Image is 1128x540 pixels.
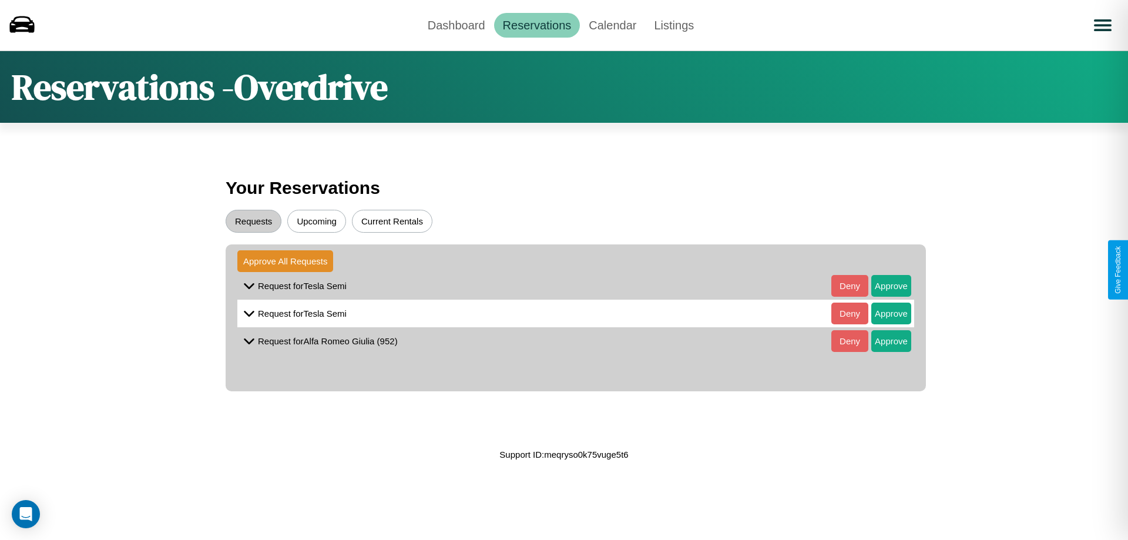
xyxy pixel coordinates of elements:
[1114,246,1122,294] div: Give Feedback
[499,447,628,462] p: Support ID: meqryso0k75vuge5t6
[1086,9,1119,42] button: Open menu
[831,330,868,352] button: Deny
[871,330,911,352] button: Approve
[871,303,911,324] button: Approve
[580,13,645,38] a: Calendar
[12,500,40,528] div: Open Intercom Messenger
[871,275,911,297] button: Approve
[12,63,388,111] h1: Reservations - Overdrive
[226,172,902,204] h3: Your Reservations
[352,210,432,233] button: Current Rentals
[419,13,494,38] a: Dashboard
[258,306,347,321] p: Request for Tesla Semi
[645,13,703,38] a: Listings
[226,210,281,233] button: Requests
[258,278,347,294] p: Request for Tesla Semi
[831,275,868,297] button: Deny
[287,210,346,233] button: Upcoming
[831,303,868,324] button: Deny
[237,250,333,272] button: Approve All Requests
[258,333,398,349] p: Request for Alfa Romeo Giulia (952)
[494,13,580,38] a: Reservations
